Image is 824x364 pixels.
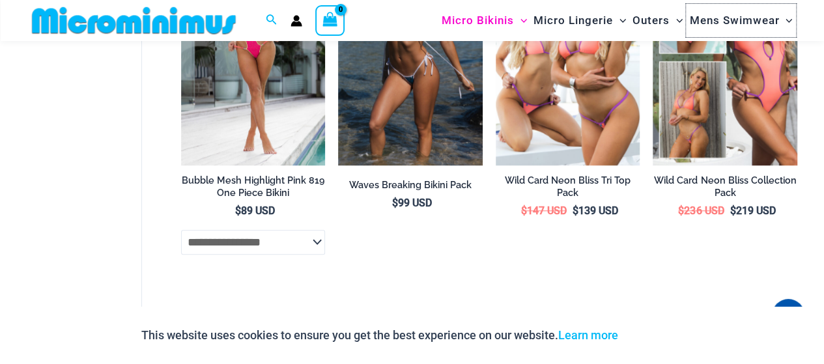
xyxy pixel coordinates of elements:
nav: Site Navigation [436,2,798,39]
span: Outers [632,4,670,37]
bdi: 236 USD [678,204,724,217]
span: Menu Toggle [613,4,626,37]
a: Learn more [558,328,618,342]
h2: Wild Card Neon Bliss Tri Top Pack [496,175,640,199]
span: Micro Bikinis [442,4,514,37]
h2: Bubble Mesh Highlight Pink 819 One Piece Bikini [181,175,326,199]
span: $ [678,204,684,217]
a: Mens SwimwearMenu ToggleMenu Toggle [686,4,795,37]
a: Waves Breaking Bikini Pack [338,179,483,196]
span: Menu Toggle [514,4,527,37]
bdi: 147 USD [521,204,567,217]
span: Mens Swimwear [689,4,779,37]
a: Search icon link [266,12,277,29]
span: Menu Toggle [670,4,683,37]
h2: Wild Card Neon Bliss Collection Pack [653,175,797,199]
bdi: 219 USD [730,204,775,217]
a: Wild Card Neon Bliss Tri Top Pack [496,175,640,204]
a: Bubble Mesh Highlight Pink 819 One Piece Bikini [181,175,326,204]
a: Micro LingerieMenu ToggleMenu Toggle [530,4,629,37]
a: Micro BikinisMenu ToggleMenu Toggle [438,4,530,37]
h2: Waves Breaking Bikini Pack [338,179,483,191]
bdi: 99 USD [392,197,432,209]
p: This website uses cookies to ensure you get the best experience on our website. [141,326,618,345]
span: Micro Lingerie [533,4,613,37]
span: Menu Toggle [779,4,792,37]
a: Account icon link [291,15,302,27]
button: Accept [628,320,683,351]
a: OutersMenu ToggleMenu Toggle [629,4,686,37]
span: $ [235,204,241,217]
bdi: 139 USD [573,204,618,217]
img: MM SHOP LOGO FLAT [27,6,241,35]
span: $ [730,204,735,217]
a: Wild Card Neon Bliss Collection Pack [653,175,797,204]
span: $ [521,204,527,217]
a: View Shopping Cart, empty [315,5,345,35]
span: $ [573,204,578,217]
span: $ [392,197,398,209]
bdi: 89 USD [235,204,275,217]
